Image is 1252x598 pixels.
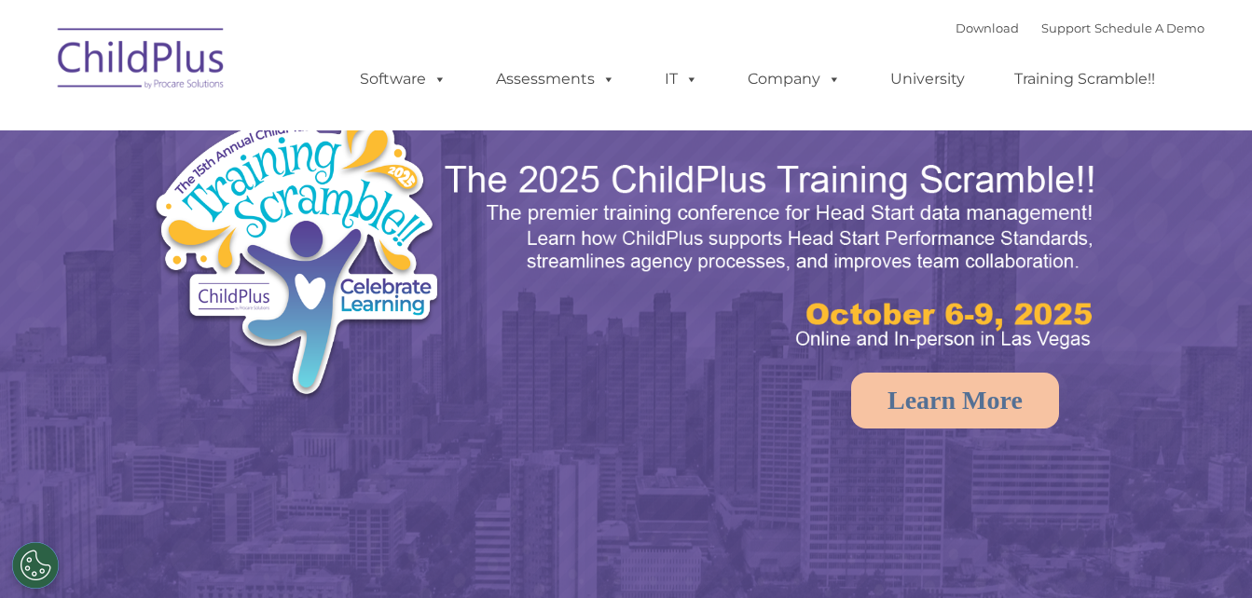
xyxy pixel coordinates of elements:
[872,61,984,98] a: University
[1094,20,1204,35] a: Schedule A Demo
[646,61,717,98] a: IT
[729,61,860,98] a: Company
[12,542,59,589] button: Cookies Settings
[996,61,1174,98] a: Training Scramble!!
[956,20,1019,35] a: Download
[341,61,465,98] a: Software
[851,373,1059,428] a: Learn More
[48,15,235,108] img: ChildPlus by Procare Solutions
[1041,20,1091,35] a: Support
[956,20,1204,35] font: |
[477,61,634,98] a: Assessments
